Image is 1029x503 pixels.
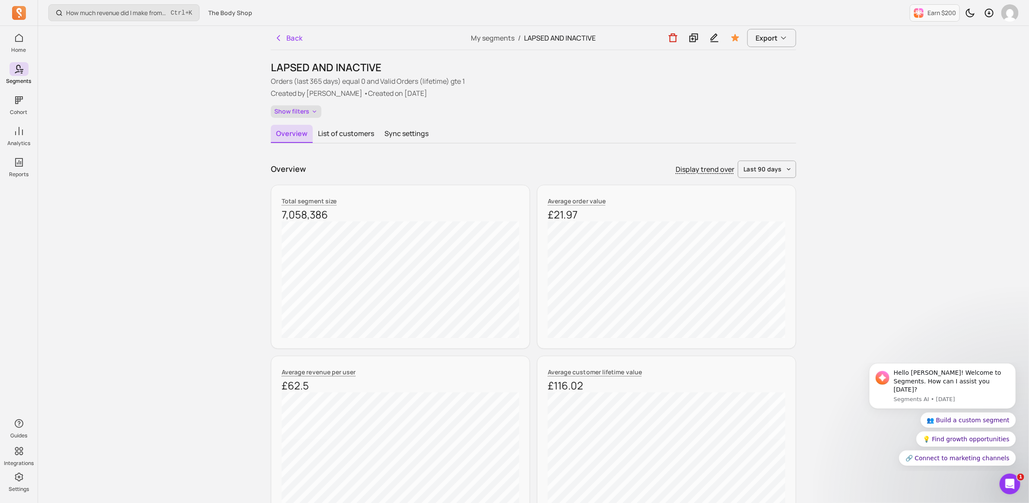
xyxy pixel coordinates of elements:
button: Earn $200 [910,4,960,22]
p: Overview [271,163,306,175]
p: Reports [9,171,29,178]
p: Segments [6,78,32,85]
button: Toggle favorite [727,29,744,47]
p: £116.02 [548,379,785,392]
p: £21.97 [548,208,785,221]
button: Export [747,29,796,47]
span: Total segment size [282,197,337,205]
canvas: chart [282,221,519,338]
h1: LAPSED AND INACTIVE [271,60,796,74]
span: Average customer lifetime value [548,368,642,376]
kbd: Ctrl [171,9,185,17]
canvas: chart [548,221,785,338]
span: LAPSED AND INACTIVE [524,33,596,43]
span: + [171,8,192,17]
iframe: Intercom notifications message [856,363,1029,471]
button: Guides [10,415,29,441]
button: The Body Shop [203,5,257,21]
button: Toggle dark mode [962,4,979,22]
button: last 90 days [738,161,796,178]
p: Home [12,47,26,54]
span: Average revenue per user [282,368,356,376]
button: Overview [271,125,313,143]
span: 1 [1017,474,1024,481]
button: List of customers [313,125,379,142]
a: My segments [471,33,514,43]
span: Average order value [548,197,606,205]
span: last 90 days [743,165,782,174]
p: Analytics [7,140,30,147]
kbd: K [189,9,192,16]
p: Cohort [10,109,28,116]
button: Back [271,29,306,47]
p: Settings [9,486,29,493]
button: Sync settings [379,125,434,142]
p: Guides [10,432,27,439]
p: Created by [PERSON_NAME] • Created on [DATE] [271,88,796,98]
button: How much revenue did I make from newly acquired customers?Ctrl+K [48,4,200,21]
p: Integrations [4,460,34,467]
span: / [514,33,524,43]
span: Export [756,33,778,43]
span: The Body Shop [208,9,252,17]
p: Display trend over [676,164,734,174]
p: 7,058,386 [282,208,519,221]
iframe: Intercom live chat [1000,474,1020,494]
p: Orders (last 365 days) equal 0 and Valid Orders (lifetime) gte 1 [271,76,796,86]
p: Earn $200 [927,9,956,17]
button: Show filters [271,105,321,118]
p: £62.5 [282,379,519,392]
img: avatar [1001,4,1019,22]
p: How much revenue did I make from newly acquired customers? [66,9,167,17]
